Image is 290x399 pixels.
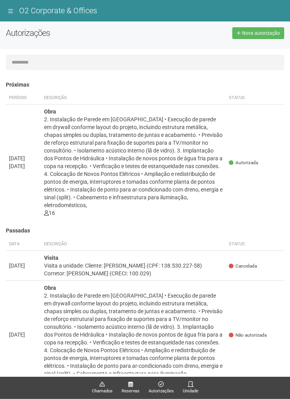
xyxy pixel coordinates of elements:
[229,263,257,270] span: Cancelada
[92,388,113,395] span: Chamados
[9,154,38,162] div: [DATE]
[242,30,280,36] span: Nova autorização
[9,262,38,270] div: [DATE]
[183,381,198,395] a: Unidade
[44,108,56,115] strong: Obra
[6,27,139,39] h2: Autorizações
[6,92,41,105] th: Período
[41,238,226,251] th: Descrição
[44,210,55,216] span: 16
[6,238,41,251] th: Data
[149,388,174,395] span: Autorizações
[122,381,140,395] a: Reservas
[226,92,284,105] th: Status
[122,388,140,395] span: Reservas
[226,238,284,251] th: Status
[9,162,38,170] div: [DATE]
[149,381,174,395] a: Autorizações
[232,27,284,39] a: Nova autorização
[44,115,223,209] div: 2. Instalação de Parede em [GEOGRAPHIC_DATA] • Execução de parede em drywall conforme layout do p...
[44,292,223,385] div: 2. Instalação de Parede em [GEOGRAPHIC_DATA] • Execução de parede em drywall conforme layout do p...
[44,255,58,261] strong: Visita
[41,92,226,105] th: Descrição
[92,381,113,395] a: Chamados
[229,160,258,166] span: Autorizada
[229,332,267,339] span: Não autorizada
[44,262,223,277] div: Visita a unidade: Cliente: [PERSON_NAME] (CPF: 138.530.227-58) Corretor: [PERSON_NAME] (CRECI: 10...
[19,6,97,15] span: O2 Corporate & Offices
[44,285,56,291] strong: Obra
[6,82,284,88] h4: Próximas
[9,331,38,339] div: [DATE]
[6,228,284,234] h4: Passadas
[183,388,198,395] span: Unidade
